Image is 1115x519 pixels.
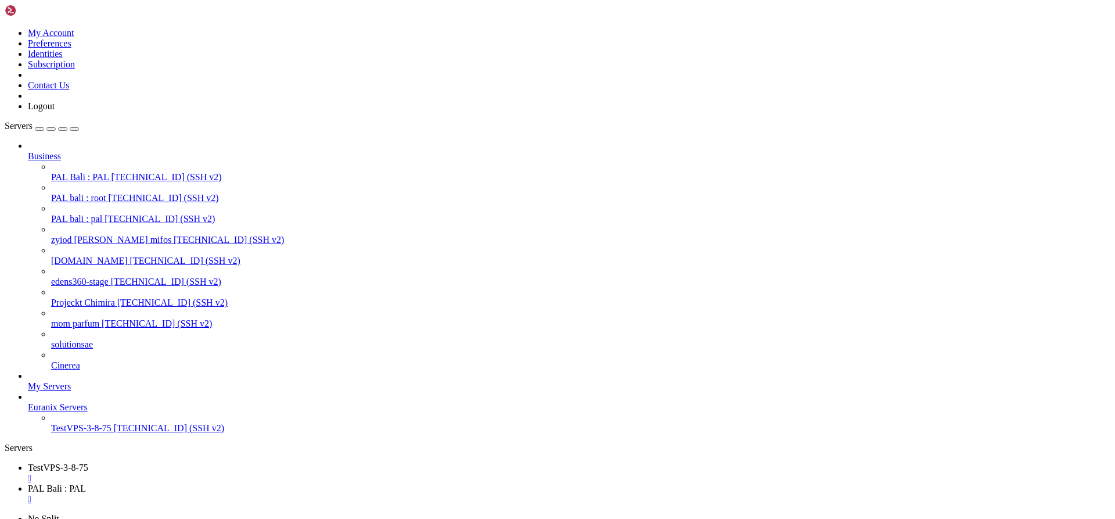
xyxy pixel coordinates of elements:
li: My Servers [28,371,1110,392]
a: PAL bali : root [TECHNICAL_ID] (SSH v2) [51,193,1110,203]
a: solutionsae [51,339,1110,350]
a: Projeckt Chimira [TECHNICAL_ID] (SSH v2) [51,298,1110,308]
span: [TECHNICAL_ID] (SSH v2) [174,235,284,245]
li: Projeckt Chimira [TECHNICAL_ID] (SSH v2) [51,287,1110,308]
span: TestVPS-3-8-75 [51,423,111,433]
span: [DOMAIN_NAME] [51,256,128,266]
li: edens360-stage [TECHNICAL_ID] (SSH v2) [51,266,1110,287]
span: TestVPS-3-8-75 [28,463,88,473]
a: TestVPS-3-8-75 [28,463,1110,484]
li: zyiod [PERSON_NAME] mifos [TECHNICAL_ID] (SSH v2) [51,224,1110,245]
span: edens360-stage [51,277,109,287]
a: mom parfum [TECHNICAL_ID] (SSH v2) [51,318,1110,329]
a: My Servers [28,381,1110,392]
li: PAL bali : root [TECHNICAL_ID] (SSH v2) [51,182,1110,203]
li: PAL bali : pal [TECHNICAL_ID] (SSH v2) [51,203,1110,224]
a: edens360-stage [TECHNICAL_ID] (SSH v2) [51,277,1110,287]
span: Euranix Servers [28,402,88,412]
span: My Servers [28,381,71,391]
li: [DOMAIN_NAME] [TECHNICAL_ID] (SSH v2) [51,245,1110,266]
a: Cinerea [51,360,1110,371]
span: Servers [5,121,33,131]
div: Servers [5,443,1110,453]
span: Cinerea [51,360,80,370]
a: PAL Bali : PAL [28,484,1110,504]
span: PAL bali : pal [51,214,102,224]
li: TestVPS-3-8-75 [TECHNICAL_ID] (SSH v2) [51,413,1110,434]
a: Preferences [28,38,71,48]
a: zyiod [PERSON_NAME] mifos [TECHNICAL_ID] (SSH v2) [51,235,1110,245]
a: Contact Us [28,80,70,90]
a: TestVPS-3-8-75 [TECHNICAL_ID] (SSH v2) [51,423,1110,434]
span: Business [28,151,61,161]
span: PAL Bali : PAL [28,484,86,493]
a: Servers [5,121,79,131]
a:  [28,473,1110,484]
a: Identities [28,49,63,59]
a: Logout [28,101,55,111]
a: My Account [28,28,74,38]
span: [TECHNICAL_ID] (SSH v2) [102,318,212,328]
a: PAL Bali : PAL [TECHNICAL_ID] (SSH v2) [51,172,1110,182]
span: [TECHNICAL_ID] (SSH v2) [114,423,224,433]
li: Cinerea [51,350,1110,371]
a:  [28,494,1110,504]
span: PAL bali : root [51,193,106,203]
img: Shellngn [5,5,71,16]
a: [DOMAIN_NAME] [TECHNICAL_ID] (SSH v2) [51,256,1110,266]
a: Subscription [28,59,75,69]
span: [TECHNICAL_ID] (SSH v2) [111,277,221,287]
span: [TECHNICAL_ID] (SSH v2) [130,256,240,266]
span: [TECHNICAL_ID] (SSH v2) [108,193,218,203]
li: Euranix Servers [28,392,1110,434]
span: zyiod [PERSON_NAME] mifos [51,235,171,245]
li: mom parfum [TECHNICAL_ID] (SSH v2) [51,308,1110,329]
li: PAL Bali : PAL [TECHNICAL_ID] (SSH v2) [51,162,1110,182]
a: PAL bali : pal [TECHNICAL_ID] (SSH v2) [51,214,1110,224]
span: [TECHNICAL_ID] (SSH v2) [105,214,215,224]
span: mom parfum [51,318,99,328]
a: Euranix Servers [28,402,1110,413]
li: Business [28,141,1110,371]
li: solutionsae [51,329,1110,350]
span: [TECHNICAL_ID] (SSH v2) [111,172,221,182]
span: [TECHNICAL_ID] (SSH v2) [117,298,228,307]
span: PAL Bali : PAL [51,172,109,182]
a: Business [28,151,1110,162]
span: Projeckt Chimira [51,298,115,307]
span: solutionsae [51,339,93,349]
